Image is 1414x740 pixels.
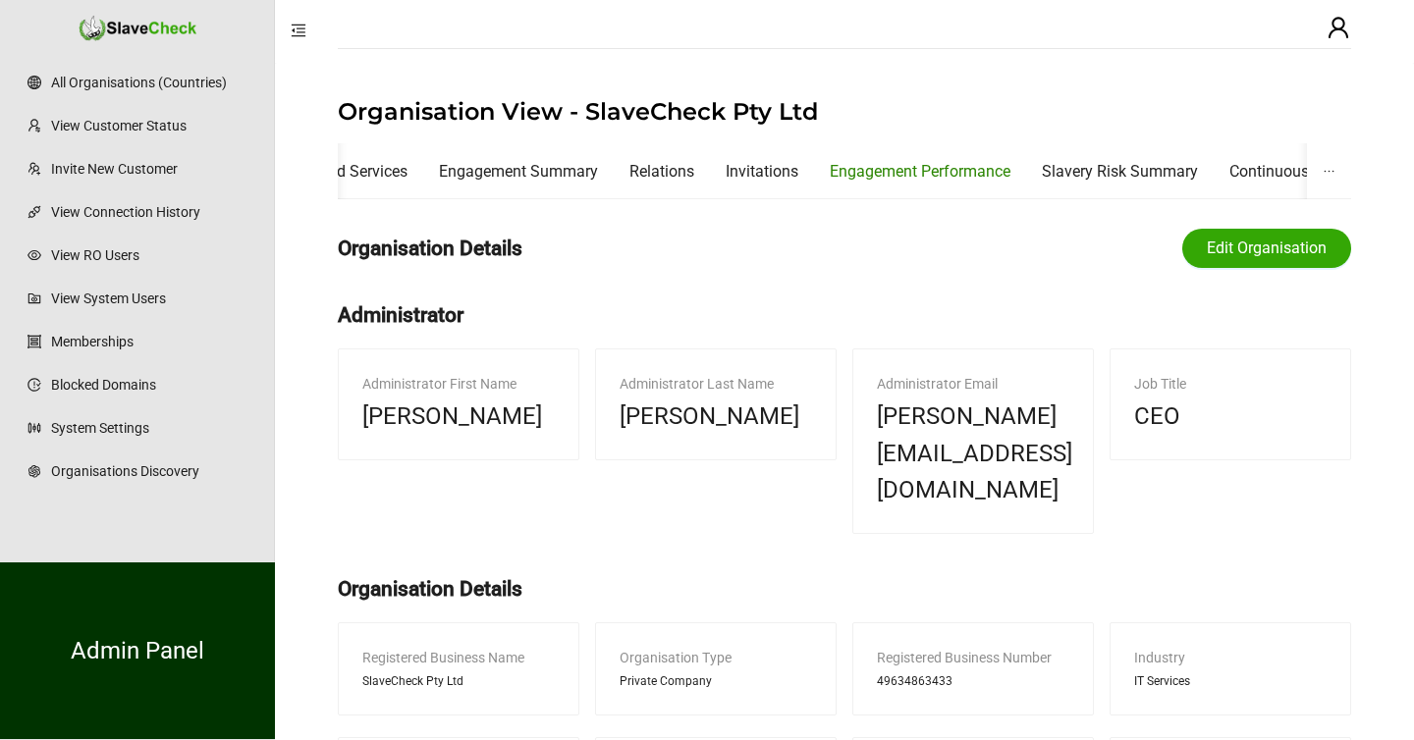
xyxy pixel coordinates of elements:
[1134,373,1327,395] div: Job Title
[51,365,254,404] a: Blocked Domains
[338,96,1351,128] h1: Organisation View - SlaveCheck Pty Ltd
[620,398,799,436] span: [PERSON_NAME]
[338,573,1351,606] h2: Organisation Details
[877,647,1069,668] div: Registered Business Number
[877,672,952,691] span: 49634863433
[1207,237,1327,260] span: Edit Organisation
[726,159,798,184] div: Invitations
[620,647,812,668] div: Organisation Type
[830,159,1010,184] div: Engagement Performance
[620,672,712,691] span: Private Company
[629,159,694,184] div: Relations
[51,149,254,188] a: Invite New Customer
[1182,229,1351,268] button: Edit Organisation
[51,451,254,491] a: Organisations Discovery
[51,236,254,275] a: View RO Users
[51,322,254,361] a: Memberships
[439,159,598,184] div: Engagement Summary
[291,23,306,38] span: menu-fold
[1134,647,1327,668] div: Industry
[1307,143,1351,199] button: ellipsis
[338,299,1351,332] h2: Administrator
[51,106,254,145] a: View Customer Status
[877,398,1072,509] span: [PERSON_NAME][EMAIL_ADDRESS][DOMAIN_NAME]
[362,398,542,436] span: [PERSON_NAME]
[362,373,555,395] div: Administrator First Name
[362,647,555,668] div: Registered Business Name
[51,63,254,102] a: All Organisations (Countries)
[362,672,463,691] span: SlaveCheck Pty Ltd
[338,233,522,265] h2: Organisation Details
[1042,159,1198,184] div: Slavery Risk Summary
[1134,398,1180,436] span: CEO
[51,408,254,448] a: System Settings
[1327,16,1350,39] span: user
[1134,672,1190,691] span: IT Services
[51,279,254,318] a: View System Users
[620,373,812,395] div: Administrator Last Name
[877,373,1069,395] div: Administrator Email
[51,192,254,232] a: View Connection History
[1323,165,1335,178] span: ellipsis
